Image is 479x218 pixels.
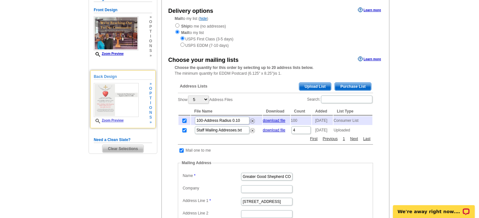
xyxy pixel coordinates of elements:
[94,74,152,80] h5: Back Design
[263,118,285,123] a: download file
[183,198,240,204] label: Address Line 1
[181,160,212,166] legend: Mailing Address
[188,96,209,104] select: ShowAddress Files
[263,128,285,132] a: download file
[149,34,152,39] span: i
[175,16,182,21] strong: Mail
[149,110,152,115] span: n
[149,53,152,58] span: »
[94,16,138,50] img: small-thumb.jpg
[185,147,211,154] td: Mail one to me
[149,20,152,24] span: o
[263,107,290,115] th: Download
[149,96,152,101] span: t
[250,127,255,131] a: Remove this list
[94,137,152,143] h5: Need a Clean Slate?
[168,56,239,64] div: Choose your mailing lists
[181,24,189,29] strong: Ship
[309,136,319,142] a: First
[291,107,311,115] th: Count
[312,116,333,125] td: [DATE]
[250,128,255,133] img: delete.png
[175,23,376,48] div: to me (no addresses) to my list
[149,91,152,96] span: p
[149,15,152,20] span: »
[334,116,372,125] td: Consumer List
[200,16,207,21] a: hide
[175,36,376,48] div: USPS First Class (3-5 days) USPS EDDM (7-10 days)
[149,48,152,53] span: s
[94,52,124,55] a: Zoom Preview
[321,96,372,103] input: Search:
[149,86,152,91] span: o
[149,105,152,110] span: o
[361,136,372,142] a: Last
[250,117,255,122] a: Remove this list
[334,126,372,135] td: Uploaded
[307,95,373,104] label: Search:
[149,44,152,48] span: n
[181,30,188,35] strong: Mail
[178,95,233,104] label: Show Address Files
[149,120,152,125] span: »
[341,136,347,142] a: 1
[162,16,389,48] div: to my list ( )
[291,116,311,125] td: 100
[183,173,240,179] label: Name
[334,107,372,115] th: List Type
[149,81,152,86] span: »
[183,185,240,191] label: Company
[102,145,143,153] span: Clear Selections
[175,65,313,70] strong: Choose the quantity for this order by selecting up to 20 address lists below.
[389,198,479,218] iframe: LiveChat chat widget
[312,107,333,115] th: Added
[180,83,207,89] span: Address Lists
[358,7,381,13] a: Learn more
[335,83,371,90] span: Purchase List
[149,115,152,120] span: s
[312,126,333,135] td: [DATE]
[94,119,124,122] a: Zoom Preview
[183,210,240,216] label: Address Line 2
[149,39,152,44] span: o
[149,24,152,29] span: p
[250,119,255,123] img: delete.png
[191,107,262,115] th: File Name
[149,101,152,105] span: i
[321,136,339,142] a: Previous
[149,29,152,34] span: t
[162,65,389,76] div: The minimum quantity for EDDM Postcard (6.125" x 8.25")is 1.
[349,136,360,142] a: Next
[168,7,213,15] div: Delivery options
[358,56,381,62] a: Learn more
[299,83,331,90] span: Upload List
[94,83,139,117] img: small-thumb.jpg
[94,7,152,13] h5: Front Design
